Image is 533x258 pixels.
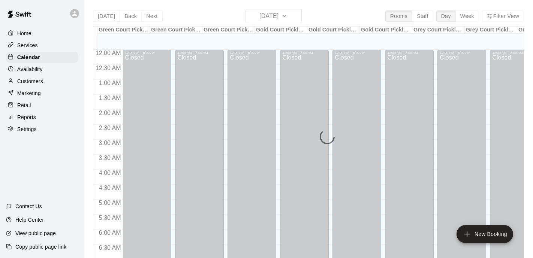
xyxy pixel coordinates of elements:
span: 12:00 AM [94,50,123,56]
a: Retail [6,100,78,111]
div: 12:00 AM – 8:00 AM [440,51,484,55]
p: Contact Us [15,203,42,210]
p: Help Center [15,216,44,224]
span: 2:30 AM [97,125,123,131]
a: Calendar [6,52,78,63]
a: Services [6,40,78,51]
div: Green Court Pickleball #1 [97,27,150,34]
p: Retail [17,101,31,109]
a: Home [6,28,78,39]
div: 12:00 AM – 8:00 AM [387,51,431,55]
div: Green Court Pickleball #2 [150,27,202,34]
p: View public page [15,230,56,237]
div: Green Court Pickleball #3 [202,27,255,34]
a: Reports [6,112,78,123]
span: 2:00 AM [97,110,123,116]
p: Reports [17,113,36,121]
p: Copy public page link [15,243,66,251]
div: 12:00 AM – 8:00 AM [230,51,274,55]
div: Grey Court Pickleball #1 [412,27,465,34]
span: 3:30 AM [97,155,123,161]
span: 6:30 AM [97,245,123,251]
div: Gold Court Pickleball #3 [360,27,412,34]
p: Availability [17,66,43,73]
span: 5:00 AM [97,200,123,206]
div: 12:00 AM – 8:00 AM [335,51,379,55]
span: 1:00 AM [97,80,123,86]
button: add [457,225,513,243]
a: Customers [6,76,78,87]
p: Marketing [17,89,41,97]
a: Settings [6,124,78,135]
span: 1:30 AM [97,95,123,101]
a: Marketing [6,88,78,99]
div: 12:00 AM – 8:00 AM [282,51,326,55]
p: Settings [17,125,37,133]
p: Services [17,42,38,49]
p: Customers [17,78,43,85]
span: 12:30 AM [94,65,123,71]
div: 12:00 AM – 8:00 AM [177,51,222,55]
p: Calendar [17,54,40,61]
div: 12:00 AM – 8:00 AM [125,51,169,55]
span: 4:30 AM [97,185,123,191]
a: Availability [6,64,78,75]
span: 5:30 AM [97,215,123,221]
span: 4:00 AM [97,170,123,176]
p: Home [17,30,31,37]
span: 3:00 AM [97,140,123,146]
span: 6:00 AM [97,230,123,236]
div: Grey Court Pickleball #2 [465,27,517,34]
div: Gold Court Pickleball #2 [307,27,360,34]
div: Gold Court Pickleball #1 [255,27,307,34]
